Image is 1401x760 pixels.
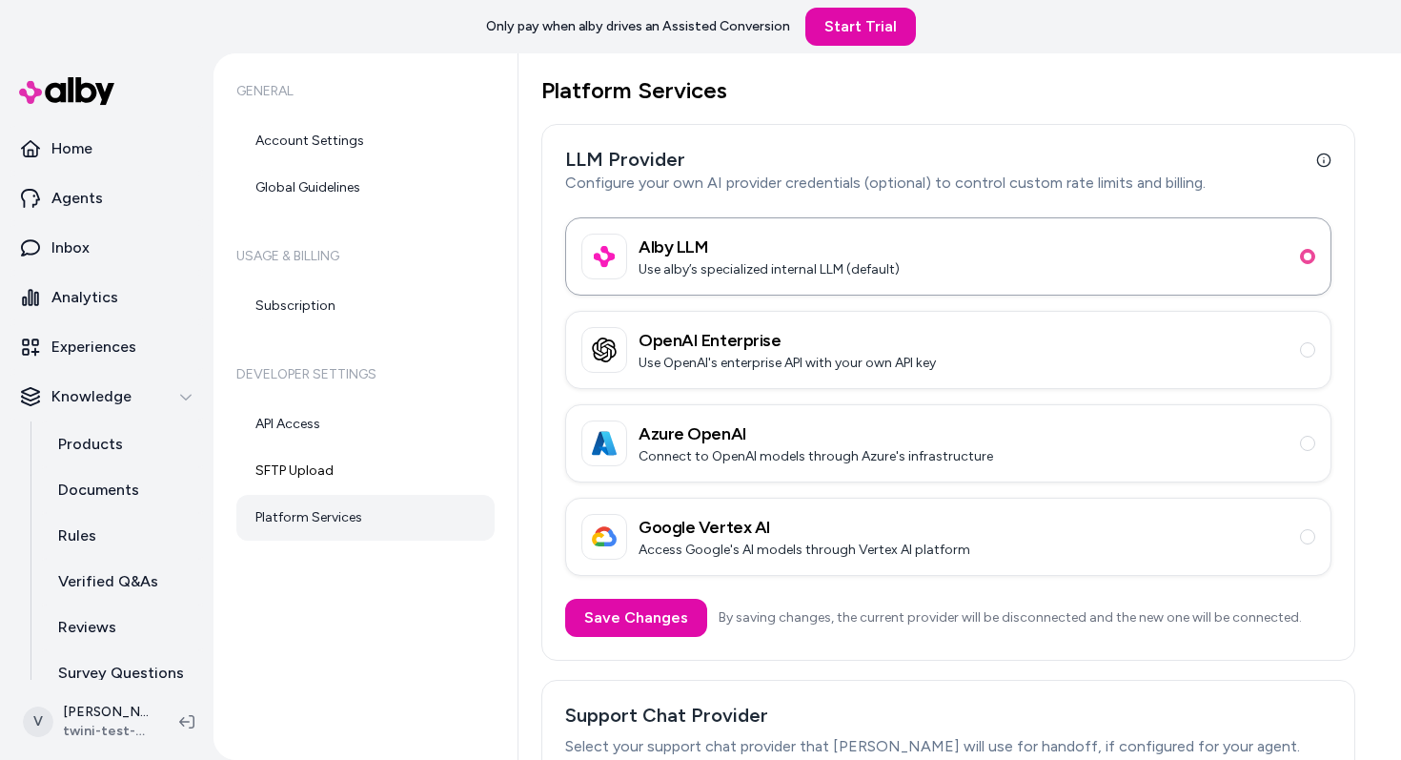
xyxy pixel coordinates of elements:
[639,354,936,373] p: Use OpenAI's enterprise API with your own API key
[8,275,206,320] a: Analytics
[639,514,970,541] h3: Google Vertex AI
[51,187,103,210] p: Agents
[565,172,1331,195] p: Configure your own AI provider credentials (optional) to control custom rate limits and billing.
[63,722,149,741] span: twini-test-store
[39,650,206,696] a: Survey Questions
[236,401,495,447] a: API Access
[236,165,495,211] a: Global Guidelines
[236,448,495,494] a: SFTP Upload
[39,467,206,513] a: Documents
[639,421,993,447] h3: Azure OpenAI
[39,605,206,650] a: Reviews
[236,118,495,164] a: Account Settings
[8,225,206,271] a: Inbox
[639,327,936,354] h3: OpenAI Enterprise
[805,8,916,46] a: Start Trial
[236,230,495,283] h6: Usage & Billing
[63,703,149,722] p: [PERSON_NAME]
[639,260,900,279] p: Use alby’s specialized internal LLM (default)
[23,707,53,737] span: V
[565,704,1331,728] h3: Support Chat Provider
[565,148,1331,172] h3: LLM Provider
[236,348,495,401] h6: Developer Settings
[236,283,495,329] a: Subscription
[639,447,993,466] p: Connect to OpenAI models through Azure's infrastructure
[51,137,92,160] p: Home
[58,662,184,685] p: Survey Questions
[8,175,206,221] a: Agents
[639,234,900,260] h3: Alby LLM
[236,495,495,541] a: Platform Services
[51,336,136,359] p: Experiences
[51,385,132,408] p: Knowledge
[8,374,206,420] button: Knowledge
[51,286,118,309] p: Analytics
[11,691,164,752] button: V[PERSON_NAME]twini-test-store
[39,421,206,467] a: Products
[486,17,790,36] p: Only pay when alby drives an Assisted Conversion
[58,570,158,593] p: Verified Q&As
[19,77,114,105] img: alby Logo
[58,524,96,547] p: Rules
[8,126,206,172] a: Home
[51,236,90,259] p: Inbox
[39,513,206,559] a: Rules
[565,599,707,637] button: Save Changes
[719,608,1302,627] p: By saving changes, the current provider will be disconnected and the new one will be connected.
[58,433,123,456] p: Products
[39,559,206,605] a: Verified Q&As
[58,479,139,502] p: Documents
[58,616,116,639] p: Reviews
[236,65,495,118] h6: General
[8,324,206,370] a: Experiences
[541,76,1355,105] h1: Platform Services
[639,541,970,560] p: Access Google's AI models through Vertex AI platform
